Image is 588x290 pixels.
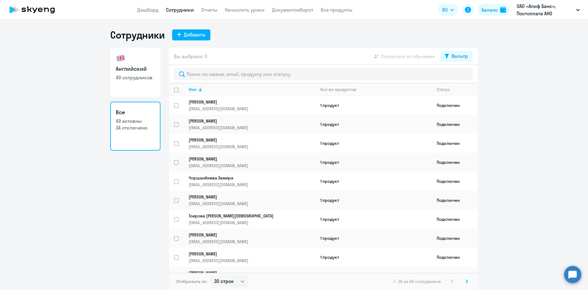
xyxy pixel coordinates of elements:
[189,175,307,181] p: Чоршанбиева Замира
[315,248,432,267] td: 1 продукт
[184,31,205,38] div: Добавить
[189,251,315,263] a: [PERSON_NAME][EMAIL_ADDRESS][DOMAIN_NAME]
[189,270,315,282] a: [PERSON_NAME][EMAIL_ADDRESS][DOMAIN_NAME]
[189,106,315,111] p: [EMAIL_ADDRESS][DOMAIN_NAME]
[442,6,448,13] span: RU
[451,52,468,60] div: Фильтр
[110,29,165,41] h1: Сотрудники
[189,239,315,244] p: [EMAIL_ADDRESS][DOMAIN_NAME]
[189,258,315,263] p: [EMAIL_ADDRESS][DOMAIN_NAME]
[189,118,307,124] p: [PERSON_NAME]
[116,65,155,73] h3: Английский
[481,6,498,13] div: Баланс
[116,74,155,81] p: 49 сотрудников
[189,163,315,168] p: [EMAIL_ADDRESS][DOMAIN_NAME]
[189,137,307,143] p: [PERSON_NAME]
[189,270,307,276] p: [PERSON_NAME]
[432,153,478,172] td: Подключен
[432,134,478,153] td: Подключен
[189,201,315,206] p: [EMAIL_ADDRESS][DOMAIN_NAME]
[189,118,315,130] a: [PERSON_NAME][EMAIL_ADDRESS][DOMAIN_NAME]
[517,2,574,17] p: ОАО «Алиф Банк», Постоплата АНО
[225,7,265,13] a: Начислить уроки
[315,210,432,229] td: 1 продукт
[438,4,458,16] button: RU
[440,51,473,62] button: Фильтр
[116,53,126,63] img: english
[201,7,217,13] a: Отчеты
[189,87,197,92] div: Имя
[189,232,307,238] p: [PERSON_NAME]
[189,125,315,130] p: [EMAIL_ADDRESS][DOMAIN_NAME]
[315,172,432,191] td: 1 продукт
[432,248,478,267] td: Подключен
[189,194,315,206] a: [PERSON_NAME][EMAIL_ADDRESS][DOMAIN_NAME]
[320,87,356,92] div: Кол-во продуктов
[432,191,478,210] td: Подключен
[176,279,207,284] span: Отображать по:
[315,134,432,153] td: 1 продукт
[189,156,315,168] a: [PERSON_NAME][EMAIL_ADDRESS][DOMAIN_NAME]
[189,232,315,244] a: [PERSON_NAME][EMAIL_ADDRESS][DOMAIN_NAME]
[189,99,307,105] p: [PERSON_NAME]
[172,29,210,40] button: Добавить
[116,118,155,124] p: 49 активны
[189,87,315,92] div: Имя
[432,115,478,134] td: Подключен
[272,7,313,13] a: Документооборот
[174,53,207,60] span: Вы выбрали: 0
[110,102,160,151] a: Все49 активны34 отключено
[189,213,307,219] p: Тоирова [PERSON_NAME][DEMOGRAPHIC_DATA]
[315,267,432,286] td: 1 продукт
[174,68,473,80] input: Поиск по имени, email, продукту или статусу
[320,87,432,92] div: Кол-во продуктов
[500,7,506,13] img: balance
[189,194,307,200] p: [PERSON_NAME]
[110,48,160,97] a: Английский49 сотрудников
[189,99,315,111] a: [PERSON_NAME][EMAIL_ADDRESS][DOMAIN_NAME]
[116,124,155,131] p: 34 отключено
[189,220,315,225] p: [EMAIL_ADDRESS][DOMAIN_NAME]
[189,182,315,187] p: [EMAIL_ADDRESS][DOMAIN_NAME]
[189,213,315,225] a: Тоирова [PERSON_NAME][DEMOGRAPHIC_DATA][EMAIL_ADDRESS][DOMAIN_NAME]
[394,279,441,284] span: 1 - 30 из 49 сотрудников
[315,191,432,210] td: 1 продукт
[315,229,432,248] td: 1 продукт
[514,2,583,17] button: ОАО «Алиф Банк», Постоплата АНО
[432,172,478,191] td: Подключен
[315,115,432,134] td: 1 продукт
[315,96,432,115] td: 1 продукт
[116,108,155,116] h3: Все
[166,7,194,13] a: Сотрудники
[437,87,450,92] div: Статус
[189,156,307,162] p: [PERSON_NAME]
[478,4,510,16] button: Балансbalance
[432,267,478,286] td: Подключен
[315,153,432,172] td: 1 продукт
[189,175,315,187] a: Чоршанбиева Замира[EMAIL_ADDRESS][DOMAIN_NAME]
[432,229,478,248] td: Подключен
[189,251,307,257] p: [PERSON_NAME]
[321,7,352,13] a: Все продукты
[189,144,315,149] p: [EMAIL_ADDRESS][DOMAIN_NAME]
[189,137,315,149] a: [PERSON_NAME][EMAIL_ADDRESS][DOMAIN_NAME]
[137,7,159,13] a: Дашборд
[432,210,478,229] td: Подключен
[432,96,478,115] td: Подключен
[437,87,477,92] div: Статус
